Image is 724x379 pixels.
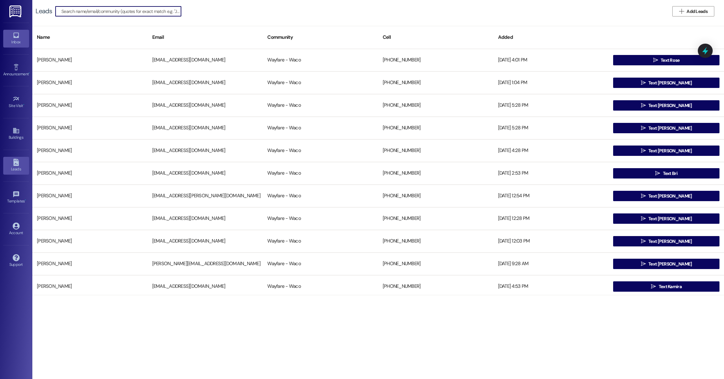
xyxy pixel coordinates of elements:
[32,76,148,89] div: [PERSON_NAME]
[32,189,148,202] div: [PERSON_NAME]
[3,252,29,270] a: Support
[148,235,263,248] div: [EMAIL_ADDRESS][DOMAIN_NAME]
[378,54,494,67] div: [PHONE_NUMBER]
[3,93,29,111] a: Site Visit •
[378,144,494,157] div: [PHONE_NUMBER]
[655,171,660,176] i: 
[263,144,378,157] div: Wayfare - Waco
[32,54,148,67] div: [PERSON_NAME]
[648,125,692,132] span: Text [PERSON_NAME]
[3,30,29,47] a: Inbox
[648,147,692,154] span: Text [PERSON_NAME]
[148,167,263,180] div: [EMAIL_ADDRESS][DOMAIN_NAME]
[263,235,378,248] div: Wayfare - Waco
[32,99,148,112] div: [PERSON_NAME]
[3,157,29,174] a: Leads
[661,57,680,64] span: Text Rose
[148,29,263,45] div: Email
[641,80,646,85] i: 
[613,100,719,111] button: Text [PERSON_NAME]
[613,78,719,88] button: Text [PERSON_NAME]
[494,280,609,293] div: [DATE] 4:53 PM
[263,212,378,225] div: Wayfare - Waco
[3,125,29,143] a: Buildings
[378,280,494,293] div: [PHONE_NUMBER]
[494,144,609,157] div: [DATE] 4:28 PM
[672,6,714,16] button: Add Leads
[3,189,29,206] a: Templates •
[32,167,148,180] div: [PERSON_NAME]
[148,122,263,135] div: [EMAIL_ADDRESS][DOMAIN_NAME]
[494,212,609,225] div: [DATE] 12:28 PM
[3,221,29,238] a: Account
[263,189,378,202] div: Wayfare - Waco
[494,29,609,45] div: Added
[648,215,692,222] span: Text [PERSON_NAME]
[32,29,148,45] div: Name
[378,29,494,45] div: Cell
[148,54,263,67] div: [EMAIL_ADDRESS][DOMAIN_NAME]
[613,191,719,201] button: Text [PERSON_NAME]
[263,99,378,112] div: Wayfare - Waco
[651,284,656,289] i: 
[641,216,646,221] i: 
[648,80,692,86] span: Text [PERSON_NAME]
[263,257,378,270] div: Wayfare - Waco
[32,235,148,248] div: [PERSON_NAME]
[494,167,609,180] div: [DATE] 2:53 PM
[687,8,708,15] span: Add Leads
[36,8,52,15] div: Leads
[494,76,609,89] div: [DATE] 1:04 PM
[648,193,692,200] span: Text [PERSON_NAME]
[378,235,494,248] div: [PHONE_NUMBER]
[32,280,148,293] div: [PERSON_NAME]
[494,99,609,112] div: [DATE] 5:28 PM
[148,212,263,225] div: [EMAIL_ADDRESS][DOMAIN_NAME]
[641,193,646,199] i: 
[148,257,263,270] div: [PERSON_NAME][EMAIL_ADDRESS][DOMAIN_NAME]
[613,259,719,269] button: Text [PERSON_NAME]
[32,257,148,270] div: [PERSON_NAME]
[641,125,646,131] i: 
[263,280,378,293] div: Wayfare - Waco
[148,189,263,202] div: [EMAIL_ADDRESS][PERSON_NAME][DOMAIN_NAME]
[613,146,719,156] button: Text [PERSON_NAME]
[378,212,494,225] div: [PHONE_NUMBER]
[494,54,609,67] div: [DATE] 4:01 PM
[648,102,692,109] span: Text [PERSON_NAME]
[378,257,494,270] div: [PHONE_NUMBER]
[148,144,263,157] div: [EMAIL_ADDRESS][DOMAIN_NAME]
[494,122,609,135] div: [DATE] 5:28 PM
[378,122,494,135] div: [PHONE_NUMBER]
[61,7,181,16] input: Search name/email/community (quotes for exact match e.g. "John Smith")
[613,281,719,292] button: Text Kamira
[613,55,719,65] button: Text Rose
[613,168,719,179] button: Text Bri
[23,103,24,107] span: •
[641,148,646,153] i: 
[494,257,609,270] div: [DATE] 9:28 AM
[148,280,263,293] div: [EMAIL_ADDRESS][DOMAIN_NAME]
[494,235,609,248] div: [DATE] 12:03 PM
[148,99,263,112] div: [EMAIL_ADDRESS][DOMAIN_NAME]
[663,170,677,177] span: Text Bri
[29,71,30,75] span: •
[378,99,494,112] div: [PHONE_NUMBER]
[679,9,684,14] i: 
[494,189,609,202] div: [DATE] 12:54 PM
[32,122,148,135] div: [PERSON_NAME]
[613,236,719,246] button: Text [PERSON_NAME]
[641,239,646,244] i: 
[641,261,646,266] i: 
[9,5,23,17] img: ResiDesk Logo
[378,189,494,202] div: [PHONE_NUMBER]
[641,103,646,108] i: 
[613,123,719,133] button: Text [PERSON_NAME]
[25,198,26,202] span: •
[263,122,378,135] div: Wayfare - Waco
[263,167,378,180] div: Wayfare - Waco
[263,54,378,67] div: Wayfare - Waco
[659,283,682,290] span: Text Kamira
[378,76,494,89] div: [PHONE_NUMBER]
[648,261,692,267] span: Text [PERSON_NAME]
